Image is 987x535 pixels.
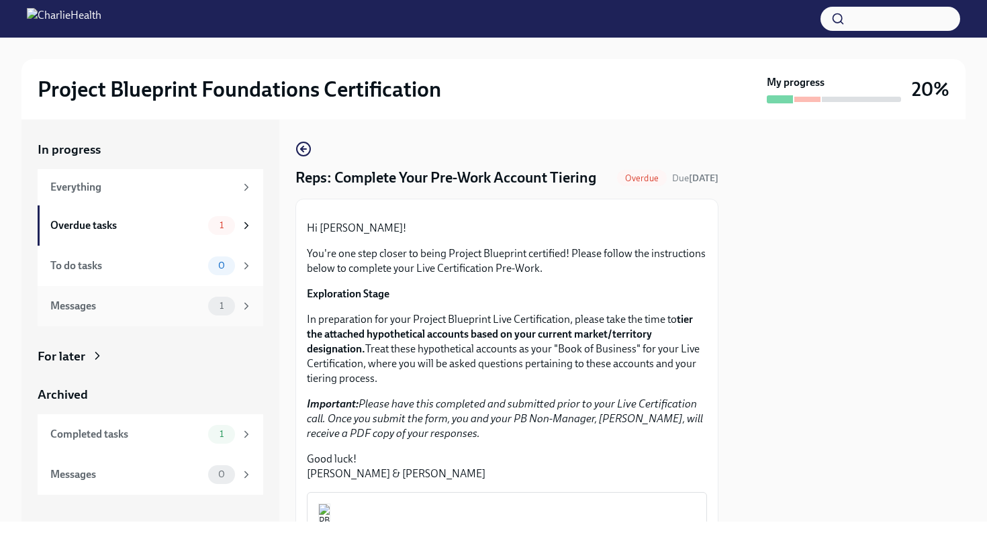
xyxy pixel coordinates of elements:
div: Everything [50,180,235,195]
strong: Exploration Stage [307,287,389,300]
a: For later [38,348,263,365]
span: 1 [211,429,232,439]
span: 0 [210,260,233,271]
strong: Important: [307,397,359,410]
strong: tier the attached hypothetical accounts based on your current market/territory designation. [307,313,693,355]
span: 1 [211,301,232,311]
h3: 20% [912,77,949,101]
p: You're one step closer to being Project Blueprint certified! Please follow the instructions below... [307,246,707,276]
h4: Reps: Complete Your Pre-Work Account Tiering [295,168,596,188]
span: Overdue [617,173,667,183]
a: Everything [38,169,263,205]
span: 1 [211,220,232,230]
p: In preparation for your Project Blueprint Live Certification, please take the time to Treat these... [307,312,707,386]
a: Overdue tasks1 [38,205,263,246]
strong: [DATE] [689,173,718,184]
img: CharlieHealth [27,8,101,30]
div: Overdue tasks [50,218,203,233]
a: Completed tasks1 [38,414,263,454]
div: To do tasks [50,258,203,273]
div: Messages [50,299,203,313]
a: Messages0 [38,454,263,495]
p: Hi [PERSON_NAME]! [307,221,707,236]
a: Messages1 [38,286,263,326]
h2: Project Blueprint Foundations Certification [38,76,441,103]
span: 0 [210,469,233,479]
a: To do tasks0 [38,246,263,286]
div: Messages [50,467,203,482]
p: Good luck! [PERSON_NAME] & [PERSON_NAME] [307,452,707,481]
span: September 8th, 2025 11:00 [672,172,718,185]
span: Due [672,173,718,184]
em: Please have this completed and submitted prior to your Live Certification call. Once you submit t... [307,397,703,440]
div: For later [38,348,85,365]
a: In progress [38,141,263,158]
strong: My progress [767,75,825,90]
a: Archived [38,386,263,403]
div: Completed tasks [50,427,203,442]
